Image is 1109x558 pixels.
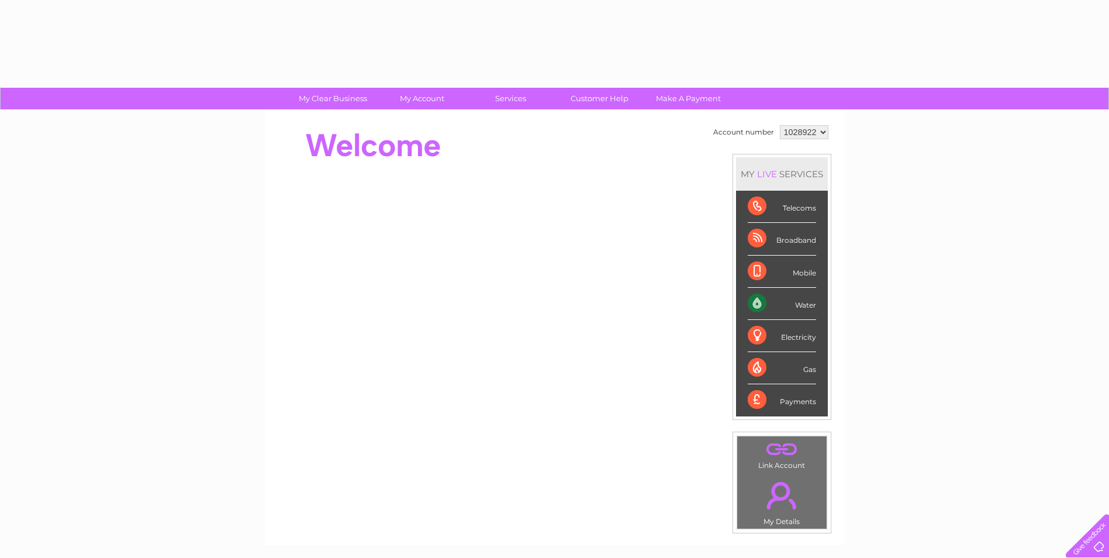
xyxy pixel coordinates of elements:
div: Payments [748,384,816,416]
div: Electricity [748,320,816,352]
td: Link Account [737,436,827,473]
a: Services [462,88,559,109]
a: Customer Help [551,88,648,109]
div: Broadband [748,223,816,255]
a: . [740,475,824,516]
div: Gas [748,352,816,384]
div: LIVE [755,168,779,180]
a: My Account [374,88,470,109]
div: Mobile [748,256,816,288]
div: Water [748,288,816,320]
div: MY SERVICES [736,157,828,191]
a: . [740,439,824,460]
td: Account number [710,122,777,142]
td: My Details [737,472,827,529]
a: Make A Payment [640,88,737,109]
a: My Clear Business [285,88,381,109]
div: Telecoms [748,191,816,223]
